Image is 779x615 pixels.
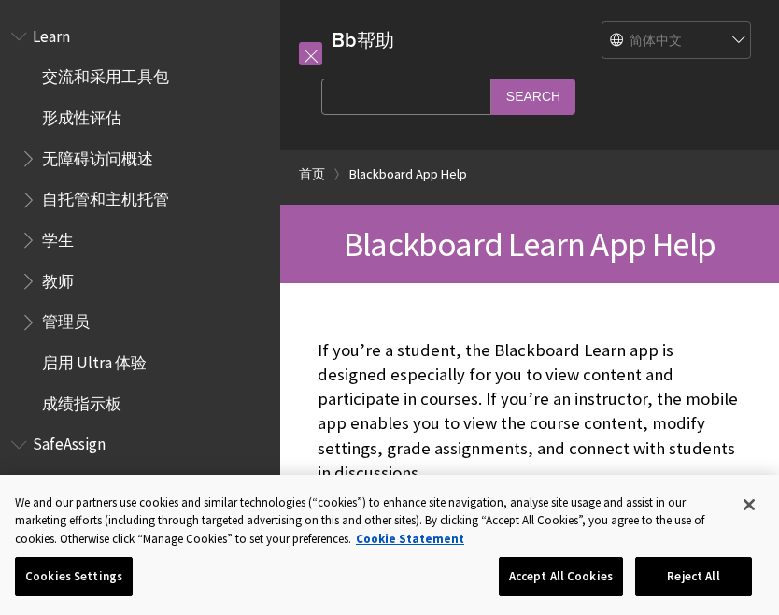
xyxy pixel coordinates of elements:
a: More information about your privacy, opens in a new tab [356,531,464,547]
span: 形成性评估 [42,102,121,127]
select: Site Language Selector [602,22,752,60]
span: 无障碍访问概述 [42,143,153,168]
span: Blackboard Learn App Help [344,222,715,265]
button: Accept All Cookies [499,557,623,596]
p: If you’re a student, the Blackboard Learn app is designed especially for you to view content and ... [318,338,742,485]
span: 自托管和主机托管 [42,184,169,209]
button: Cookies Settings [15,557,133,596]
nav: Book outline for Blackboard SafeAssign [11,429,269,583]
span: 成绩指示板 [42,388,121,413]
span: 交流和采用工具包 [42,62,169,87]
nav: Book outline for Blackboard Learn Help [11,21,269,420]
a: Bb帮助 [332,28,394,51]
span: SafeAssign [33,429,106,454]
span: Learn [33,21,70,46]
span: 启用 Ultra 体验 [42,347,147,372]
span: 学生 [42,469,74,494]
span: 教师 [42,265,74,291]
input: Search [491,79,575,115]
a: Blackboard App Help [349,163,467,186]
button: Reject All [635,557,752,596]
div: We and our partners use cookies and similar technologies (“cookies”) to enhance site navigation, ... [15,493,725,549]
button: Close [729,484,770,525]
a: 首页 [299,163,325,186]
span: 管理员 [42,307,90,332]
strong: Bb [332,28,357,52]
span: 学生 [42,224,74,250]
